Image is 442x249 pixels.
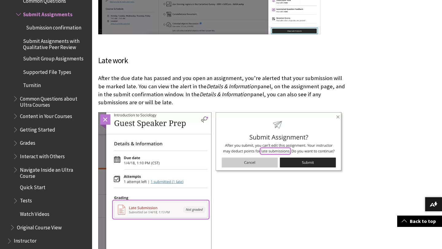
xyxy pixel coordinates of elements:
span: Submit Group Assignments [23,53,83,62]
span: Navigate Inside an Ultra Course [20,165,88,179]
span: Submission confirmation [26,22,81,31]
span: Turnitin [23,80,41,89]
span: Content in Your Courses [20,111,72,119]
a: Back to top [397,216,442,227]
h3: Late work [98,44,345,67]
span: Watch Videos [20,209,49,217]
span: Details & Information [207,83,257,90]
span: Submit Assignments [23,9,72,17]
span: Original Course View [17,222,62,231]
span: Common Questions about Ultra Courses [20,94,88,108]
span: Details & Information [200,91,250,98]
span: Tests [20,196,32,204]
span: Getting Started [20,124,55,133]
span: Supported File Types [23,67,71,75]
span: Grades [20,138,35,146]
span: Quick Start [20,182,45,190]
span: Interact with Others [20,151,65,159]
span: Submit Assignments with Qualitative Peer Review [23,36,88,50]
p: After the due date has passed and you open an assignment, you’re alerted that your submission wil... [98,74,345,106]
span: Instructor [14,236,37,244]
